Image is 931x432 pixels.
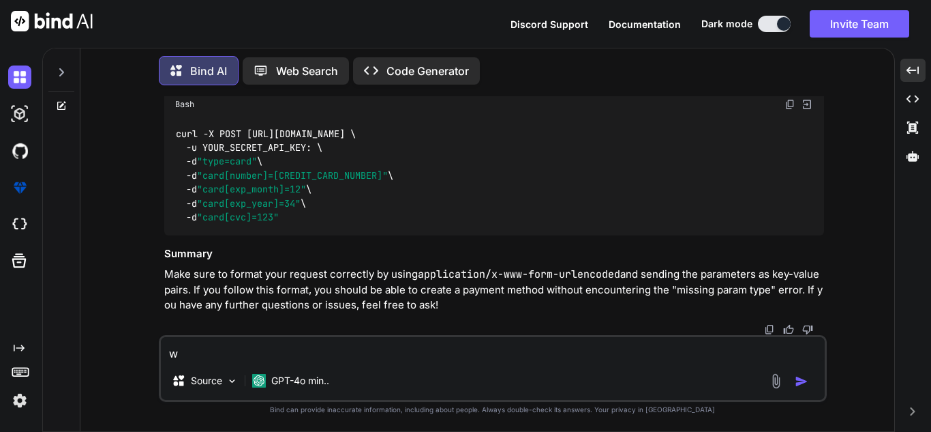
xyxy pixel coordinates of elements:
[8,213,31,236] img: cloudideIcon
[197,156,257,168] span: "type=card"
[190,63,227,79] p: Bind AI
[197,211,279,223] span: "card[cvc]=123"
[226,375,238,387] img: Pick Models
[8,176,31,199] img: premium
[510,17,588,31] button: Discord Support
[197,169,388,182] span: "card[number]=[CREDIT_CARD_NUMBER]"
[164,267,824,313] p: Make sure to format your request correctly by using and sending the parameters as key-value pairs...
[164,246,824,262] h3: Summary
[609,17,681,31] button: Documentation
[252,374,266,388] img: GPT-4o mini
[418,268,620,281] code: application/x-www-form-urlencoded
[768,373,784,389] img: attachment
[784,99,795,110] img: copy
[8,139,31,162] img: githubDark
[810,10,909,38] button: Invite Team
[801,98,813,111] img: Open in Browser
[11,11,93,31] img: Bind AI
[701,17,752,31] span: Dark mode
[609,18,681,30] span: Documentation
[795,375,808,388] img: icon
[191,374,222,388] p: Source
[161,337,825,362] textarea: w
[197,184,306,196] span: "card[exp_month]=12"
[8,389,31,412] img: settings
[8,102,31,126] img: darkAi-studio
[175,127,393,225] code: curl -X POST [URL][DOMAIN_NAME] \ -u YOUR_SECRET_API_KEY: \ -d \ -d \ -d \ -d \ -d
[510,18,588,30] span: Discord Support
[386,63,469,79] p: Code Generator
[159,405,827,415] p: Bind can provide inaccurate information, including about people. Always double-check its answers....
[175,99,194,110] span: Bash
[276,63,338,79] p: Web Search
[783,324,794,335] img: like
[8,66,31,89] img: darkChat
[271,374,329,388] p: GPT-4o min..
[802,324,813,335] img: dislike
[197,197,301,210] span: "card[exp_year]=34"
[764,324,775,335] img: copy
